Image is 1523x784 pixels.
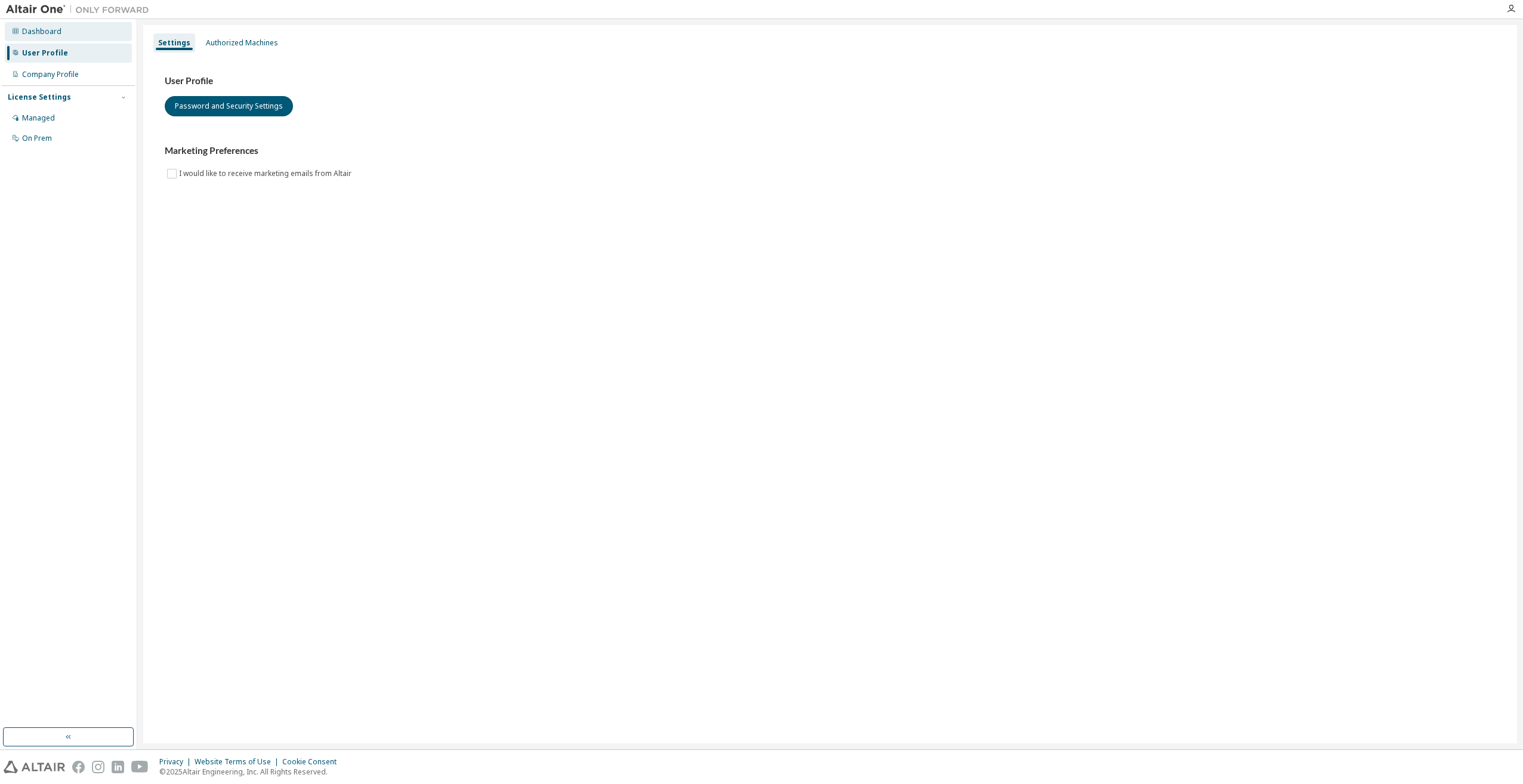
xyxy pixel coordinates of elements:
[165,75,1496,87] h3: User Profile
[179,166,354,181] label: I would like to receive marketing emails from Altair
[131,761,149,773] img: youtube.svg
[22,27,61,36] div: Dashboard
[22,48,68,58] div: User Profile
[165,96,293,116] button: Password and Security Settings
[8,92,71,102] div: License Settings
[112,761,124,773] img: linkedin.svg
[158,38,190,48] div: Settings
[22,113,55,123] div: Managed
[6,4,155,16] img: Altair One
[195,757,282,767] div: Website Terms of Use
[4,761,65,773] img: altair_logo.svg
[72,761,85,773] img: facebook.svg
[22,70,79,79] div: Company Profile
[22,134,52,143] div: On Prem
[92,761,104,773] img: instagram.svg
[206,38,278,48] div: Authorized Machines
[165,145,1496,157] h3: Marketing Preferences
[159,767,344,777] p: © 2025 Altair Engineering, Inc. All Rights Reserved.
[282,757,344,767] div: Cookie Consent
[159,757,195,767] div: Privacy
